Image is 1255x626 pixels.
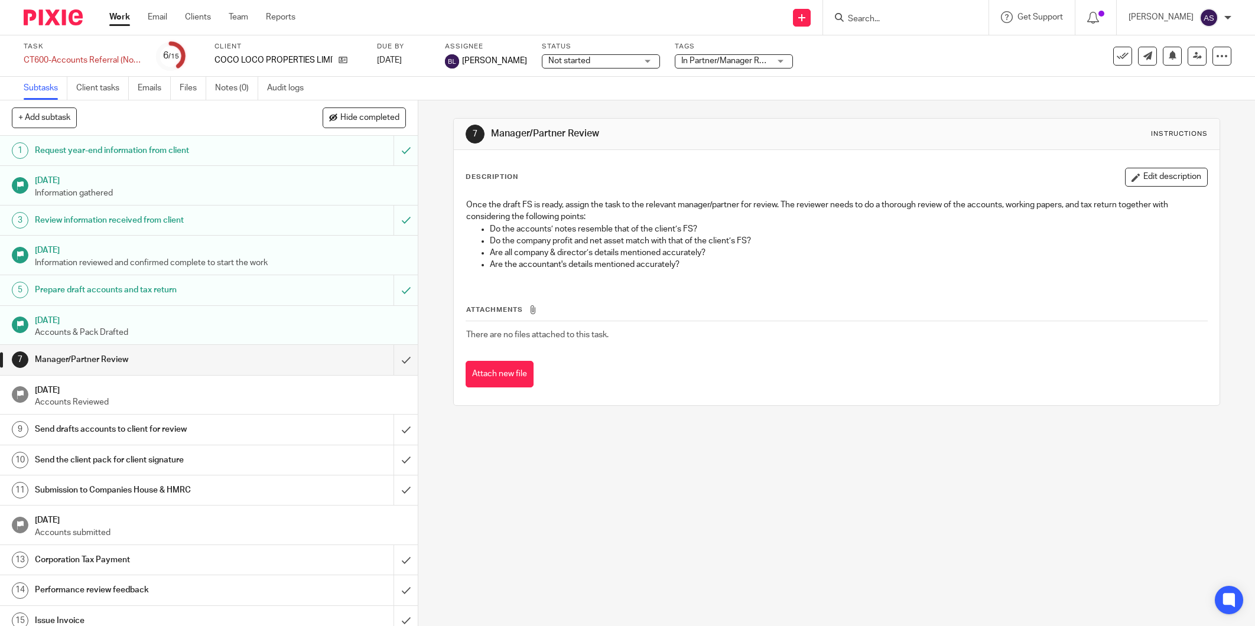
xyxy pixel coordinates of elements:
p: Are the accountant's details mentioned accurately? [490,259,1207,270]
div: 5 [12,282,28,298]
label: Status [542,42,660,51]
span: Hide completed [340,113,399,123]
div: 10 [12,452,28,468]
a: Audit logs [267,77,313,100]
div: 7 [466,125,485,144]
button: Hide completed [323,107,406,128]
a: Clients [185,11,211,23]
button: Attach new file [466,361,534,387]
div: Instructions [1151,129,1208,139]
h1: Send drafts accounts to client for review [35,420,266,438]
a: Subtasks [24,77,67,100]
a: Files [180,77,206,100]
h1: Review information received from client [35,211,266,229]
p: Information gathered [35,187,406,199]
span: There are no files attached to this task. [466,331,609,339]
p: Information reviewed and confirmed complete to start the work [35,257,406,269]
span: [PERSON_NAME] [462,55,527,67]
span: Get Support [1017,13,1063,21]
small: /15 [168,53,179,60]
p: Accounts Reviewed [35,396,406,408]
h1: [DATE] [35,382,406,396]
label: Client [214,42,362,51]
span: [DATE] [377,56,402,64]
a: Client tasks [76,77,129,100]
p: Accounts & Pack Drafted [35,327,406,338]
span: Not started [548,57,590,65]
button: + Add subtask [12,107,77,128]
span: In Partner/Manager Review [681,57,781,65]
button: Edit description [1125,168,1208,187]
h1: Performance review feedback [35,581,266,599]
img: Pixie [24,9,83,25]
div: 9 [12,421,28,438]
h1: Manager/Partner Review [35,351,266,369]
label: Tags [675,42,793,51]
h1: Manager/Partner Review [491,128,862,140]
label: Assignee [445,42,527,51]
span: Attachments [466,307,523,313]
a: Email [148,11,167,23]
h1: Send the client pack for client signature [35,451,266,469]
label: Due by [377,42,430,51]
p: Accounts submitted [35,527,406,539]
div: 1 [12,142,28,159]
div: 7 [12,351,28,368]
input: Search [847,14,953,25]
a: Reports [266,11,295,23]
a: Notes (0) [215,77,258,100]
h1: Submission to Companies House & HMRC [35,481,266,499]
p: Are all company & director’s details mentioned accurately? [490,247,1207,259]
div: 6 [163,49,179,63]
div: 13 [12,552,28,568]
h1: Request year-end information from client [35,142,266,159]
h1: Corporation Tax Payment [35,551,266,569]
img: svg%3E [1199,8,1218,27]
p: Do the accounts’ notes resemble that of the client’s FS? [490,223,1207,235]
a: Work [109,11,130,23]
img: svg%3E [445,54,459,69]
h1: [DATE] [35,242,406,256]
label: Task [24,42,142,51]
p: Do the company profit and net asset match with that of the client’s FS? [490,235,1207,247]
p: Description [466,172,518,182]
a: Team [229,11,248,23]
p: [PERSON_NAME] [1129,11,1194,23]
div: CT600-Accounts Referral (Non-Resident)-Current [24,54,142,66]
h1: [DATE] [35,172,406,187]
p: COCO LOCO PROPERTIES LIMITED [214,54,333,66]
div: 14 [12,582,28,599]
p: Once the draft FS is ready, assign the task to the relevant manager/partner for review. The revie... [466,199,1207,223]
a: Emails [138,77,171,100]
h1: [DATE] [35,511,406,526]
h1: [DATE] [35,312,406,327]
div: 11 [12,482,28,498]
div: 3 [12,212,28,229]
h1: Prepare draft accounts and tax return [35,281,266,299]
